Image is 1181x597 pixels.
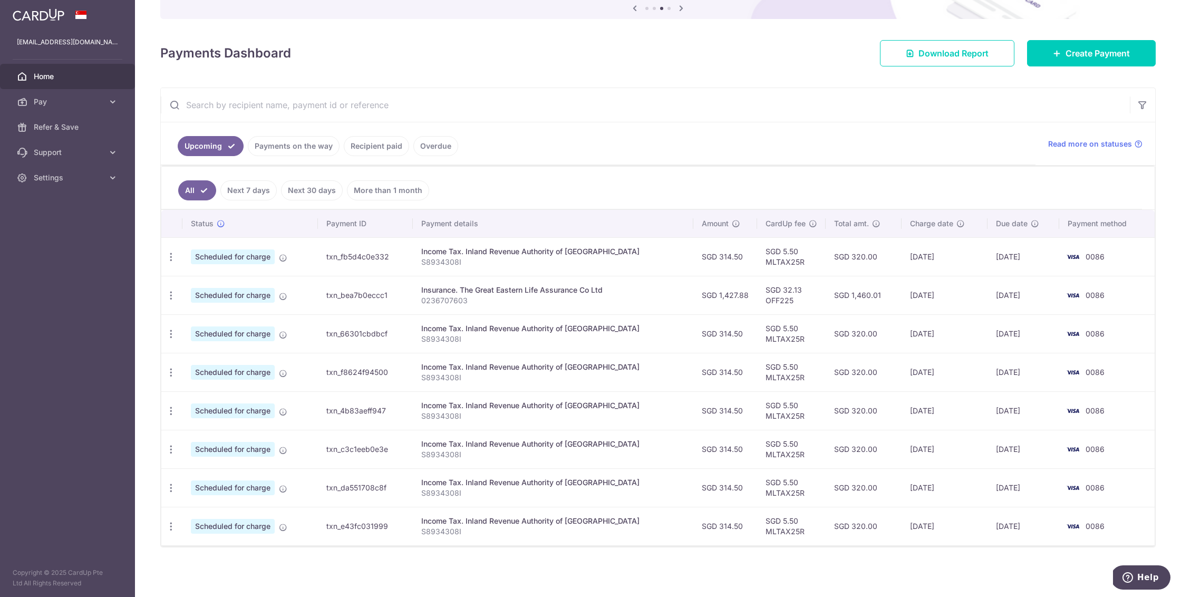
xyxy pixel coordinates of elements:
td: SGD 320.00 [826,507,902,545]
td: SGD 5.50 MLTAX25R [757,237,826,276]
td: SGD 1,427.88 [693,276,757,314]
td: [DATE] [902,314,987,353]
td: SGD 314.50 [693,507,757,545]
a: Read more on statuses [1048,139,1143,149]
p: S8934308I [421,372,685,383]
span: Scheduled for charge [191,519,275,534]
p: S8934308I [421,449,685,460]
td: SGD 314.50 [693,430,757,468]
td: [DATE] [902,507,987,545]
td: [DATE] [988,314,1059,353]
div: Income Tax. Inland Revenue Authority of [GEOGRAPHIC_DATA] [421,362,685,372]
td: SGD 314.50 [693,468,757,507]
div: Income Tax. Inland Revenue Authority of [GEOGRAPHIC_DATA] [421,400,685,411]
span: Pay [34,97,103,107]
p: S8934308I [421,526,685,537]
a: Payments on the way [248,136,340,156]
span: Amount [702,218,729,229]
input: Search by recipient name, payment id or reference [161,88,1130,122]
span: Charge date [910,218,953,229]
th: Payment ID [318,210,413,237]
td: [DATE] [902,276,987,314]
td: SGD 5.50 MLTAX25R [757,353,826,391]
span: 0086 [1086,329,1105,338]
p: [EMAIL_ADDRESS][DOMAIN_NAME] [17,37,118,47]
a: Create Payment [1027,40,1156,66]
td: SGD 320.00 [826,237,902,276]
td: [DATE] [988,468,1059,507]
a: Recipient paid [344,136,409,156]
td: [DATE] [988,391,1059,430]
span: Settings [34,172,103,183]
td: SGD 314.50 [693,237,757,276]
a: Next 30 days [281,180,343,200]
img: Bank Card [1062,482,1083,494]
td: SGD 5.50 MLTAX25R [757,430,826,468]
span: 0086 [1086,368,1105,377]
td: SGD 1,460.01 [826,276,902,314]
td: SGD 5.50 MLTAX25R [757,314,826,353]
td: SGD 314.50 [693,314,757,353]
span: Total amt. [834,218,869,229]
th: Payment method [1059,210,1155,237]
span: Scheduled for charge [191,442,275,457]
span: Scheduled for charge [191,249,275,264]
img: Bank Card [1062,520,1083,533]
td: [DATE] [902,430,987,468]
a: Download Report [880,40,1014,66]
a: More than 1 month [347,180,429,200]
td: [DATE] [902,353,987,391]
td: SGD 5.50 MLTAX25R [757,468,826,507]
img: Bank Card [1062,443,1083,456]
span: Scheduled for charge [191,403,275,418]
span: Due date [996,218,1028,229]
td: [DATE] [988,353,1059,391]
td: [DATE] [902,391,987,430]
span: Scheduled for charge [191,480,275,495]
img: Bank Card [1062,405,1083,417]
span: CardUp fee [766,218,806,229]
td: txn_bea7b0eccc1 [318,276,413,314]
span: 0086 [1086,252,1105,261]
span: Support [34,147,103,158]
span: 0086 [1086,445,1105,454]
a: Next 7 days [220,180,277,200]
span: Read more on statuses [1048,139,1132,149]
img: Bank Card [1062,251,1083,263]
div: Income Tax. Inland Revenue Authority of [GEOGRAPHIC_DATA] [421,516,685,526]
span: Scheduled for charge [191,365,275,380]
iframe: Opens a widget where you can find more information [1113,565,1170,592]
span: Status [191,218,214,229]
p: 0236707603 [421,295,685,306]
p: S8934308I [421,334,685,344]
td: txn_c3c1eeb0e3e [318,430,413,468]
span: Refer & Save [34,122,103,132]
td: [DATE] [988,507,1059,545]
td: SGD 320.00 [826,353,902,391]
td: [DATE] [988,237,1059,276]
a: Overdue [413,136,458,156]
span: Scheduled for charge [191,326,275,341]
p: S8934308I [421,257,685,267]
td: [DATE] [902,468,987,507]
div: Income Tax. Inland Revenue Authority of [GEOGRAPHIC_DATA] [421,323,685,334]
span: 0086 [1086,291,1105,300]
span: Home [34,71,103,82]
td: SGD 314.50 [693,391,757,430]
img: Bank Card [1062,328,1083,340]
td: SGD 314.50 [693,353,757,391]
td: SGD 320.00 [826,391,902,430]
div: Income Tax. Inland Revenue Authority of [GEOGRAPHIC_DATA] [421,439,685,449]
a: All [178,180,216,200]
div: Income Tax. Inland Revenue Authority of [GEOGRAPHIC_DATA] [421,246,685,257]
td: [DATE] [988,276,1059,314]
td: SGD 320.00 [826,314,902,353]
p: S8934308I [421,488,685,498]
td: [DATE] [902,237,987,276]
span: Create Payment [1066,47,1130,60]
td: txn_e43fc031999 [318,507,413,545]
img: CardUp [13,8,64,21]
td: txn_fb5d4c0e332 [318,237,413,276]
div: Insurance. The Great Eastern Life Assurance Co Ltd [421,285,685,295]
